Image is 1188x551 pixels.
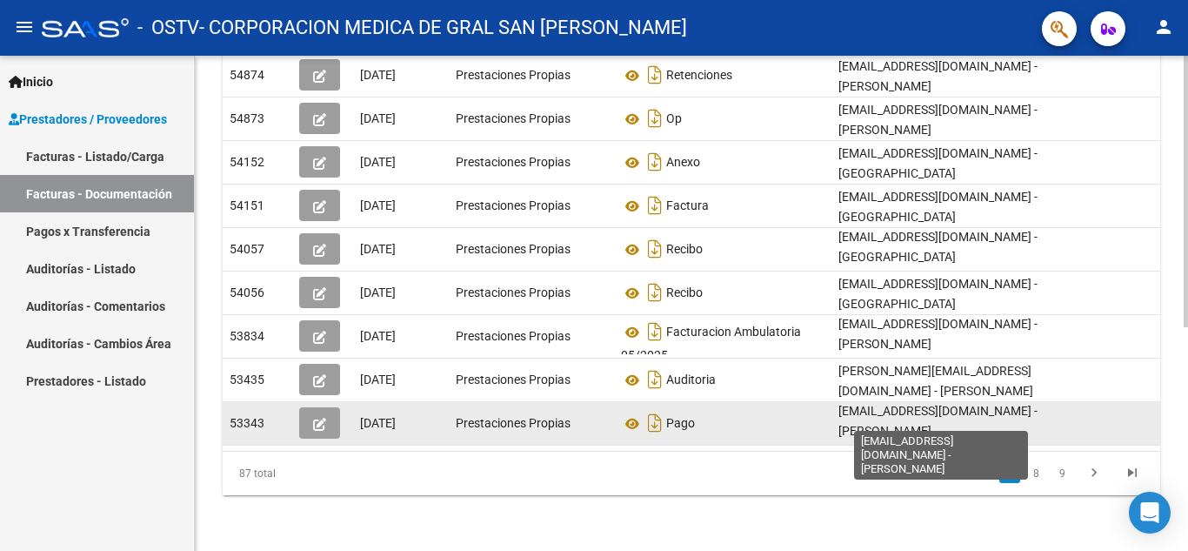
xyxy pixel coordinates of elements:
span: 53435 [230,373,264,386]
span: Anexo [666,156,700,170]
span: [DATE] [360,242,396,256]
span: Auditoria [666,373,716,387]
span: [DATE] [360,155,396,169]
li: page 9 [1049,459,1075,488]
a: 9 [1051,464,1072,483]
mat-icon: person [1153,17,1174,37]
span: Prestaciones Propias [456,198,571,212]
span: Prestaciones Propias [456,373,571,386]
a: 6 [973,464,994,483]
span: Prestadores / Proveedores [9,110,167,129]
span: Retenciones [666,69,732,83]
span: Prestaciones Propias [456,111,571,125]
span: [EMAIL_ADDRESS][DOMAIN_NAME] - [GEOGRAPHIC_DATA] [838,146,1038,180]
a: go to last page [1116,464,1149,483]
span: Prestaciones Propias [456,416,571,430]
i: Descargar documento [644,192,666,219]
span: 53834 [230,329,264,343]
span: [DATE] [360,68,396,82]
li: page 5 [944,459,971,488]
span: Prestaciones Propias [456,286,571,299]
span: [DATE] [360,373,396,386]
span: Pago [666,417,695,431]
span: Prestaciones Propias [456,242,571,256]
a: 8 [1025,464,1046,483]
span: [DATE] [360,111,396,125]
i: Descargar documento [644,279,666,306]
span: [DATE] [360,198,396,212]
a: go to next page [1078,464,1111,483]
span: [EMAIL_ADDRESS][DOMAIN_NAME] - [GEOGRAPHIC_DATA] [838,277,1038,311]
span: [DATE] [360,416,396,430]
a: 7 [999,464,1020,483]
span: Recibo [666,286,703,300]
span: [PERSON_NAME][EMAIL_ADDRESS][DOMAIN_NAME] - [PERSON_NAME] [838,364,1033,398]
span: [EMAIL_ADDRESS][DOMAIN_NAME] - [PERSON_NAME] [838,59,1038,93]
mat-icon: menu [14,17,35,37]
span: Recibo [666,243,703,257]
i: Descargar documento [644,318,666,346]
span: 54057 [230,242,264,256]
a: go to previous page [909,464,942,483]
a: 5 [947,464,968,483]
span: Factura [666,199,709,213]
span: - OSTV [137,9,199,47]
li: page 7 [997,459,1023,488]
span: Inicio [9,72,53,91]
span: 54056 [230,286,264,299]
span: Prestaciones Propias [456,68,571,82]
i: Descargar documento [644,366,666,393]
li: page 8 [1023,459,1049,488]
span: 54152 [230,155,264,169]
span: 54874 [230,68,264,82]
span: [DATE] [360,286,396,299]
span: [EMAIL_ADDRESS][DOMAIN_NAME] - [GEOGRAPHIC_DATA] [838,190,1038,224]
i: Descargar documento [644,148,666,176]
span: 53343 [230,416,264,430]
span: Prestaciones Propias [456,155,571,169]
span: Facturacion Ambulatoria 05/2025 [621,326,801,363]
span: 54151 [230,198,264,212]
i: Descargar documento [644,235,666,263]
span: [EMAIL_ADDRESS][DOMAIN_NAME] - [PERSON_NAME] [838,103,1038,137]
span: Prestaciones Propias [456,329,571,343]
i: Descargar documento [644,61,666,89]
li: page 6 [971,459,997,488]
div: 87 total [223,452,407,495]
a: go to first page [871,464,904,483]
i: Descargar documento [644,104,666,132]
i: Descargar documento [644,409,666,437]
span: Op [666,112,682,126]
div: Open Intercom Messenger [1129,492,1171,534]
span: [DATE] [360,329,396,343]
span: 54873 [230,111,264,125]
span: - CORPORACION MEDICA DE GRAL SAN [PERSON_NAME] [199,9,687,47]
